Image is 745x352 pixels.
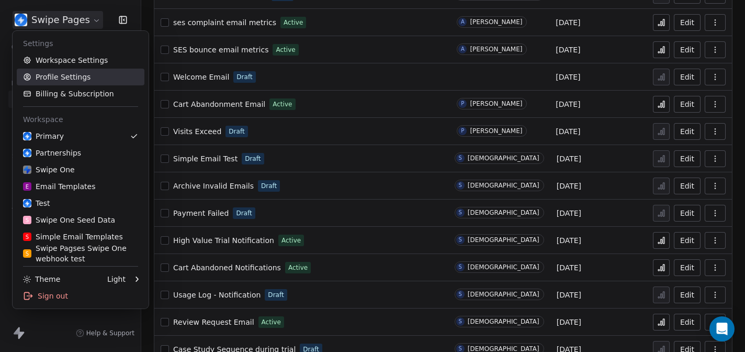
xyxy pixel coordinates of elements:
[23,132,31,140] img: user_01J93QE9VH11XXZQZDP4TWZEES.jpg
[23,149,31,157] img: user_01J93QE9VH11XXZQZDP4TWZEES.jpg
[26,233,29,241] span: S
[23,232,123,242] div: Simple Email Templates
[23,166,31,174] img: swipeone-app-icon.png
[23,243,138,264] div: Swipe Pagses Swipe One webhook test
[26,250,29,258] span: S
[23,274,60,284] div: Theme
[107,274,126,284] div: Light
[23,215,115,225] div: Swipe One Seed Data
[17,288,144,304] div: Sign out
[23,148,81,158] div: Partnerships
[17,69,144,85] a: Profile Settings
[23,198,50,208] div: Test
[17,111,144,128] div: Workspace
[23,199,31,207] img: user_01J93QE9VH11XXZQZDP4TWZEES.jpg
[23,131,64,141] div: Primary
[17,52,144,69] a: Workspace Settings
[23,181,95,192] div: Email Templates
[17,85,144,102] a: Billing & Subscription
[23,164,75,175] div: Swipe One
[17,35,144,52] div: Settings
[26,216,29,224] span: S
[26,183,29,191] span: E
